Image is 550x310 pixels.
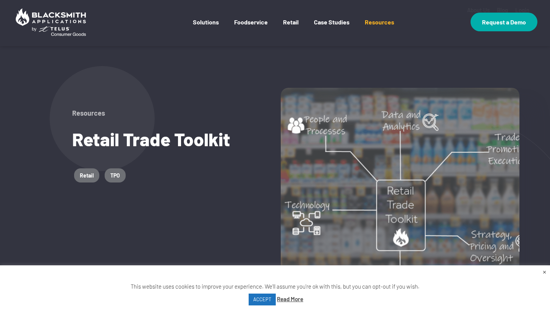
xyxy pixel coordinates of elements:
a: Foodservice [234,18,268,37]
a: TPO [105,168,126,182]
h1: Retail Trade Toolkit [72,129,269,149]
a: Solutions [193,18,219,37]
img: Blacksmith Applications by TELUS Consumer Goods [13,5,89,39]
a: Request a Demo [471,13,537,31]
a: Retail [283,18,299,37]
a: Close the cookie bar [543,267,546,276]
a: ACCEPT [249,294,276,305]
a: Resources [72,109,105,117]
a: Retail [74,168,99,182]
span: This website uses cookies to improve your experience. We'll assume you're ok with this, but you c... [131,283,419,302]
a: Case Studies [314,18,349,37]
a: Resources [365,18,394,37]
a: Read More [277,294,303,304]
